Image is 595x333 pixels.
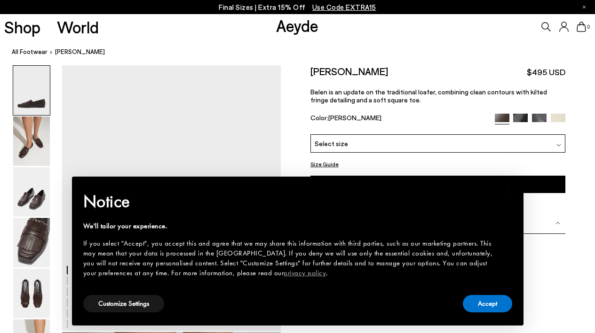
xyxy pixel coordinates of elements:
span: $495 USD [527,66,565,78]
button: Size Guide [310,158,339,170]
a: Shop [4,19,40,35]
a: All Footwear [12,47,48,57]
span: Select size [315,139,348,148]
span: × [505,183,511,198]
a: privacy policy [284,268,326,278]
img: Belen Tassel Loafers - Image 5 [13,269,50,318]
div: Color: [310,114,486,124]
a: Aeyde [276,15,318,35]
img: Belen Tassel Loafers - Image 2 [13,116,50,166]
span: Navigate to /collections/ss25-final-sizes [312,3,376,11]
div: We'll tailor your experience. [83,221,497,231]
button: Accept [463,295,512,312]
a: 0 [577,22,586,32]
span: [PERSON_NAME] [328,114,381,122]
span: 0 [586,24,591,30]
button: Close this notice [497,179,520,202]
span: [PERSON_NAME] [55,47,105,57]
p: Final Sizes | Extra 15% Off [219,1,376,13]
p: Belen is an update on the traditional loafer, combining clean contours with kilted fringe detaili... [310,88,565,104]
div: If you select "Accept", you accept this and agree that we may share this information with third p... [83,239,497,278]
nav: breadcrumb [12,39,595,65]
img: Belen Tassel Loafers - Image 1 [13,66,50,115]
button: Customize Settings [83,295,164,312]
img: Belen Tassel Loafers - Image 4 [13,218,50,267]
img: Belen Tassel Loafers - Image 3 [13,167,50,217]
h2: Notice [83,189,497,214]
a: World [57,19,99,35]
img: svg%3E [555,221,560,226]
img: svg%3E [556,143,561,147]
h2: [PERSON_NAME] [310,65,388,77]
